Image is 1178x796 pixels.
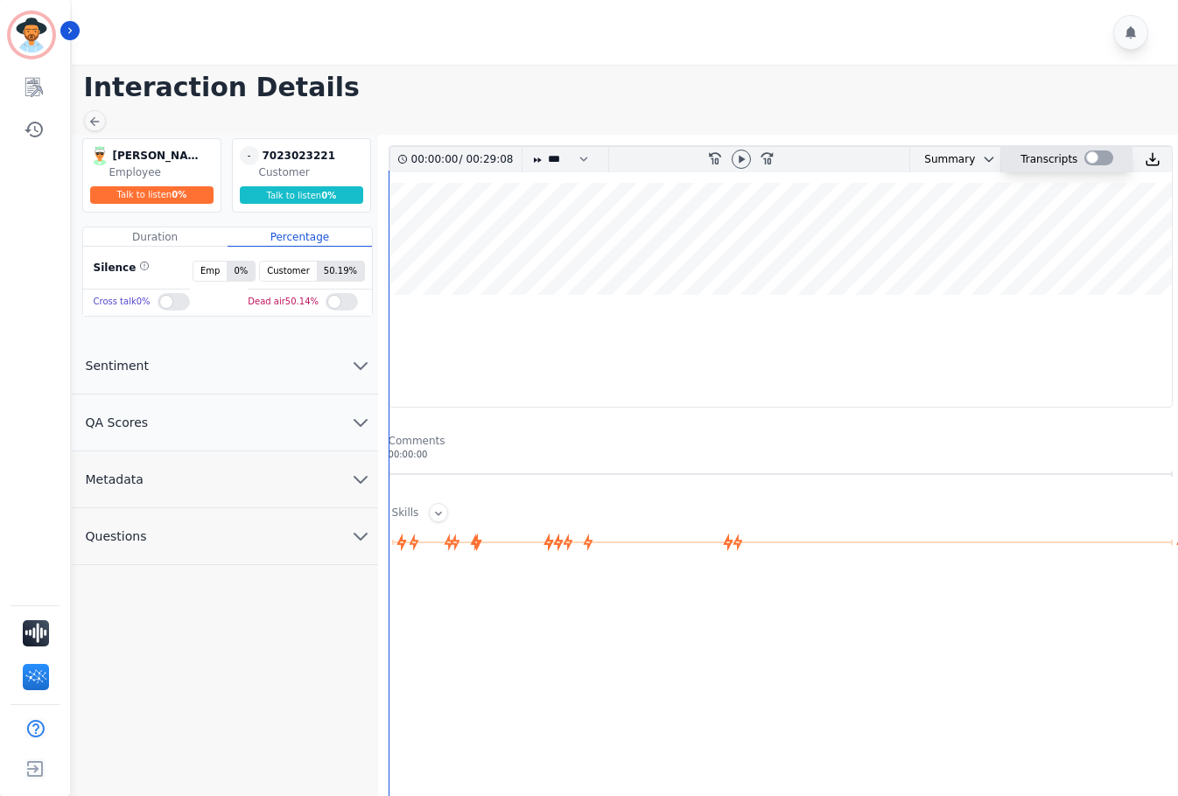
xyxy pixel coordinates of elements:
img: Bordered avatar [11,14,53,56]
span: Sentiment [72,357,163,374]
svg: chevron down [350,412,371,433]
div: 00:00:00 [411,147,459,172]
button: chevron down [975,152,996,166]
div: Cross talk 0 % [94,290,151,315]
span: 50.19 % [317,262,364,281]
button: QA Scores chevron down [72,395,378,451]
div: [PERSON_NAME] [113,146,200,165]
span: 0 % [321,191,336,200]
span: QA Scores [72,414,163,431]
div: Summary [910,147,975,172]
div: / [411,147,518,172]
div: Customer [259,165,367,179]
div: Comments [389,434,1173,448]
svg: chevron down [982,152,996,166]
span: 0 % [227,262,255,281]
button: Questions chevron down [72,508,378,565]
div: 00:00:00 [389,448,1173,461]
div: 00:29:08 [463,147,511,172]
div: Duration [83,227,228,247]
svg: chevron down [350,469,371,490]
div: 7023023221 [263,146,350,165]
span: Metadata [72,471,158,488]
div: Talk to listen [90,186,214,204]
svg: chevron down [350,526,371,547]
div: Transcripts [1020,147,1077,172]
div: Skills [392,506,419,522]
span: 0 % [172,190,186,199]
span: - [240,146,259,165]
button: Metadata chevron down [72,451,378,508]
div: Percentage [228,227,372,247]
span: Questions [72,527,161,545]
h1: Interaction Details [84,72,1178,103]
div: Dead air 50.14 % [248,290,319,315]
div: Talk to listen [240,186,364,204]
div: Silence [90,261,151,282]
div: Employee [109,165,217,179]
span: Emp [193,262,227,281]
img: download audio [1145,151,1160,167]
svg: chevron down [350,355,371,376]
span: Customer [260,262,317,281]
button: Sentiment chevron down [72,338,378,395]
